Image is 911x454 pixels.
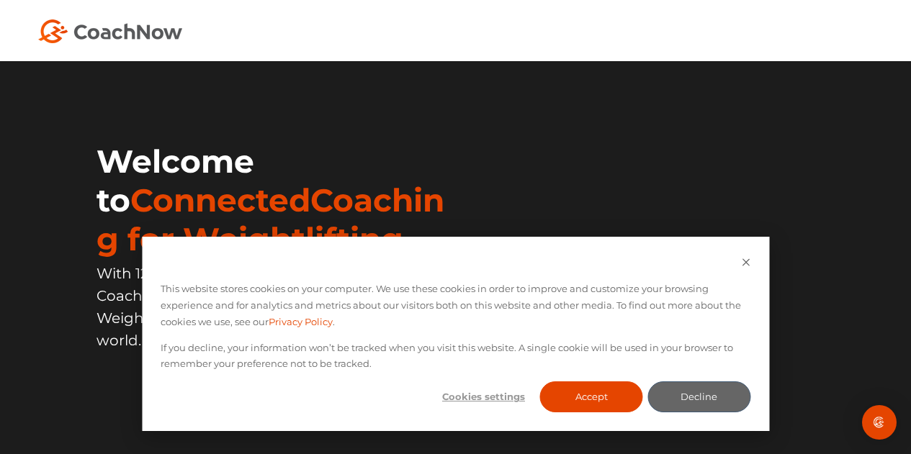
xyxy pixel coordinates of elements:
[540,381,643,412] button: Accept
[161,281,750,330] p: This website stores cookies on your computer. We use these cookies in order to improve and custom...
[97,142,446,258] h1: Welcome to
[142,237,769,431] div: Cookie banner
[432,381,535,412] button: Cookies settings
[862,405,897,440] div: Open Intercom Messenger
[741,255,750,272] button: Dismiss cookie banner
[97,265,343,349] span: With 12,000+ ⭐️⭐️⭐️⭐️⭐️ reviews, CoachNow is the highest rated Weightlifting coaching app in the ...
[161,340,750,373] p: If you decline, your information won’t be tracked when you visit this website. A single cookie wi...
[647,381,750,412] button: Decline
[38,19,182,43] img: Coach Now
[97,181,444,258] span: ConnectedCoaching for Weightlifting
[269,314,333,330] a: Privacy Policy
